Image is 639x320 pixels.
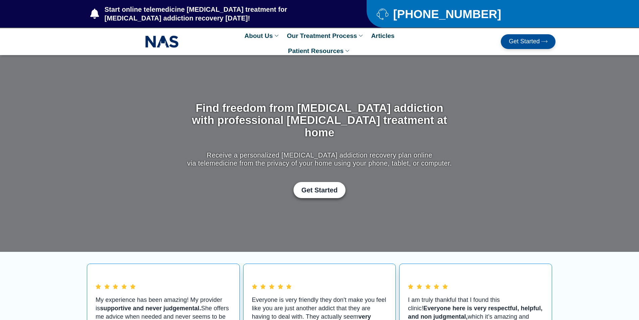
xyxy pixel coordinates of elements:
h1: Find freedom from [MEDICAL_DATA] addiction with professional [MEDICAL_DATA] treatment at home [185,102,454,139]
a: Articles [368,28,398,43]
a: About Us [241,28,283,43]
span: [PHONE_NUMBER] [391,10,501,18]
span: Get Started [302,186,338,194]
a: Get Started [294,182,346,198]
img: NAS_email_signature-removebg-preview.png [145,34,179,49]
a: Start online telemedicine [MEDICAL_DATA] treatment for [MEDICAL_DATA] addiction recovery [DATE]! [90,5,340,22]
a: Patient Resources [285,43,355,58]
a: [PHONE_NUMBER] [377,8,539,20]
a: Our Treatment Process [283,28,368,43]
a: Get Started [501,34,555,49]
b: supportive and never judgemental. [100,305,201,312]
div: Get Started with Suboxone Treatment by filling-out this new patient packet form [185,182,454,198]
span: Get Started [509,38,540,45]
b: Everyone here is very respectful, helpful, and non judgmental, [408,305,542,320]
span: Start online telemedicine [MEDICAL_DATA] treatment for [MEDICAL_DATA] addiction recovery [DATE]! [103,5,340,22]
p: Receive a personalized [MEDICAL_DATA] addiction recovery plan online via telemedicine from the pr... [185,151,454,167]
